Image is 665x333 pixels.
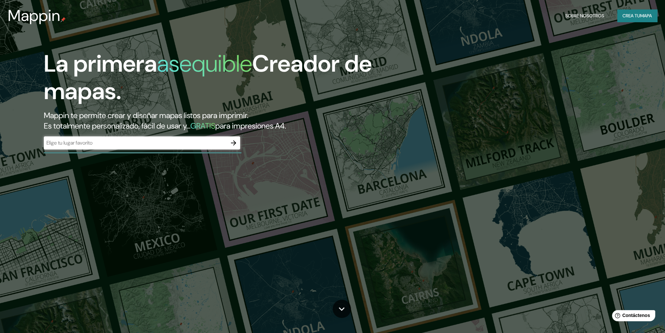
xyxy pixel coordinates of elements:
img: pin de mapeo [61,17,66,22]
font: Mappin te permite crear y diseñar mapas listos para imprimir. [44,110,248,120]
font: GRATIS [190,121,215,131]
font: La primera [44,48,157,79]
button: Crea tumapa [617,9,657,22]
font: para impresiones A4. [215,121,286,131]
font: asequible [157,48,252,79]
font: Es totalmente personalizado, fácil de usar y... [44,121,190,131]
font: Mappin [8,5,61,26]
font: Sobre nosotros [565,13,604,19]
input: Elige tu lugar favorito [44,139,227,147]
button: Sobre nosotros [563,9,607,22]
font: Creador de mapas. [44,48,372,106]
font: mapa [640,13,652,19]
font: Crea tu [622,13,640,19]
iframe: Lanzador de widgets de ayuda [607,307,658,326]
